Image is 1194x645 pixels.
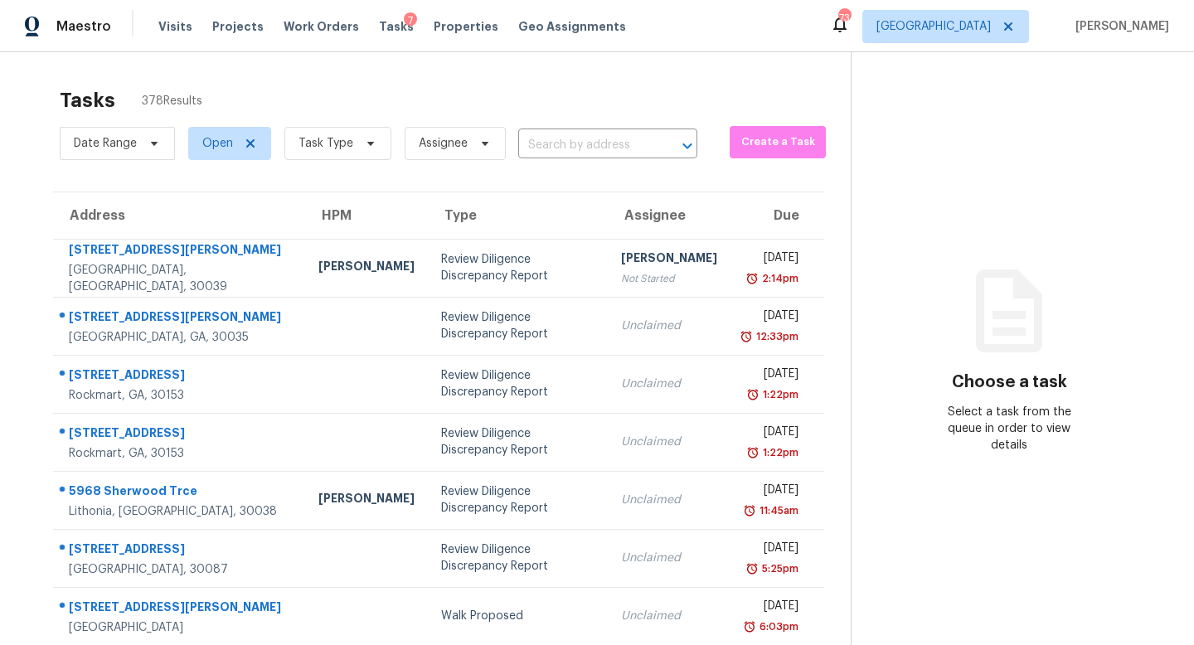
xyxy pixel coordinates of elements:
span: [PERSON_NAME] [1069,18,1169,35]
div: Rockmart, GA, 30153 [69,387,292,404]
div: Not Started [621,270,717,287]
div: Unclaimed [621,318,717,334]
button: Open [676,134,699,158]
div: 5968 Sherwood Trce [69,483,292,503]
span: 378 Results [142,93,202,109]
div: 73 [838,10,850,27]
div: Walk Proposed [441,608,595,624]
span: Properties [434,18,498,35]
div: 1:22pm [760,444,798,461]
div: [DATE] [744,598,798,618]
h2: Tasks [60,92,115,109]
span: Projects [212,18,264,35]
div: [STREET_ADDRESS][PERSON_NAME] [69,308,292,329]
span: Create a Task [738,133,817,152]
div: [GEOGRAPHIC_DATA], GA, 30035 [69,329,292,346]
div: 5:25pm [759,560,798,577]
span: Visits [158,18,192,35]
div: [PERSON_NAME] [318,490,415,511]
div: Unclaimed [621,608,717,624]
img: Overdue Alarm Icon [743,618,756,635]
div: [PERSON_NAME] [318,258,415,279]
div: Lithonia, [GEOGRAPHIC_DATA], 30038 [69,503,292,520]
img: Overdue Alarm Icon [745,270,759,287]
th: Due [730,192,823,239]
button: Create a Task [730,126,825,158]
div: [STREET_ADDRESS] [69,366,292,387]
h3: Choose a task [952,374,1067,390]
div: [DATE] [744,482,798,502]
div: Review Diligence Discrepancy Report [441,367,595,400]
th: Address [53,192,305,239]
div: Unclaimed [621,492,717,508]
div: [GEOGRAPHIC_DATA] [69,619,292,636]
div: Review Diligence Discrepancy Report [441,425,595,458]
div: Unclaimed [621,376,717,392]
div: [DATE] [744,250,798,270]
div: Unclaimed [621,550,717,566]
div: [PERSON_NAME] [621,250,717,270]
div: Review Diligence Discrepancy Report [441,483,595,516]
div: 11:45am [756,502,798,519]
div: 6:03pm [756,618,798,635]
div: 1:22pm [760,386,798,403]
div: [STREET_ADDRESS] [69,541,292,561]
input: Search by address [518,133,651,158]
div: Review Diligence Discrepancy Report [441,309,595,342]
img: Overdue Alarm Icon [745,560,759,577]
div: [STREET_ADDRESS] [69,424,292,445]
div: Select a task from the queue in order to view details [930,404,1089,453]
div: 12:33pm [753,328,798,345]
div: [STREET_ADDRESS][PERSON_NAME] [69,599,292,619]
span: Geo Assignments [518,18,626,35]
div: [DATE] [744,308,798,328]
span: Maestro [56,18,111,35]
img: Overdue Alarm Icon [746,386,760,403]
span: [GEOGRAPHIC_DATA] [876,18,991,35]
span: Work Orders [284,18,359,35]
div: [DATE] [744,366,798,386]
div: [GEOGRAPHIC_DATA], [GEOGRAPHIC_DATA], 30039 [69,262,292,295]
img: Overdue Alarm Icon [740,328,753,345]
div: Review Diligence Discrepancy Report [441,251,595,284]
div: 7 [404,12,417,29]
div: 2:14pm [759,270,798,287]
div: [DATE] [744,424,798,444]
th: Type [428,192,608,239]
span: Tasks [379,21,414,32]
div: [DATE] [744,540,798,560]
span: Open [202,135,233,152]
span: Date Range [74,135,137,152]
div: [GEOGRAPHIC_DATA], 30087 [69,561,292,578]
span: Assignee [419,135,468,152]
div: Review Diligence Discrepancy Report [441,541,595,575]
img: Overdue Alarm Icon [746,444,760,461]
div: [STREET_ADDRESS][PERSON_NAME] [69,241,292,262]
img: Overdue Alarm Icon [743,502,756,519]
span: Task Type [298,135,353,152]
div: Unclaimed [621,434,717,450]
th: HPM [305,192,428,239]
th: Assignee [608,192,730,239]
div: Rockmart, GA, 30153 [69,445,292,462]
